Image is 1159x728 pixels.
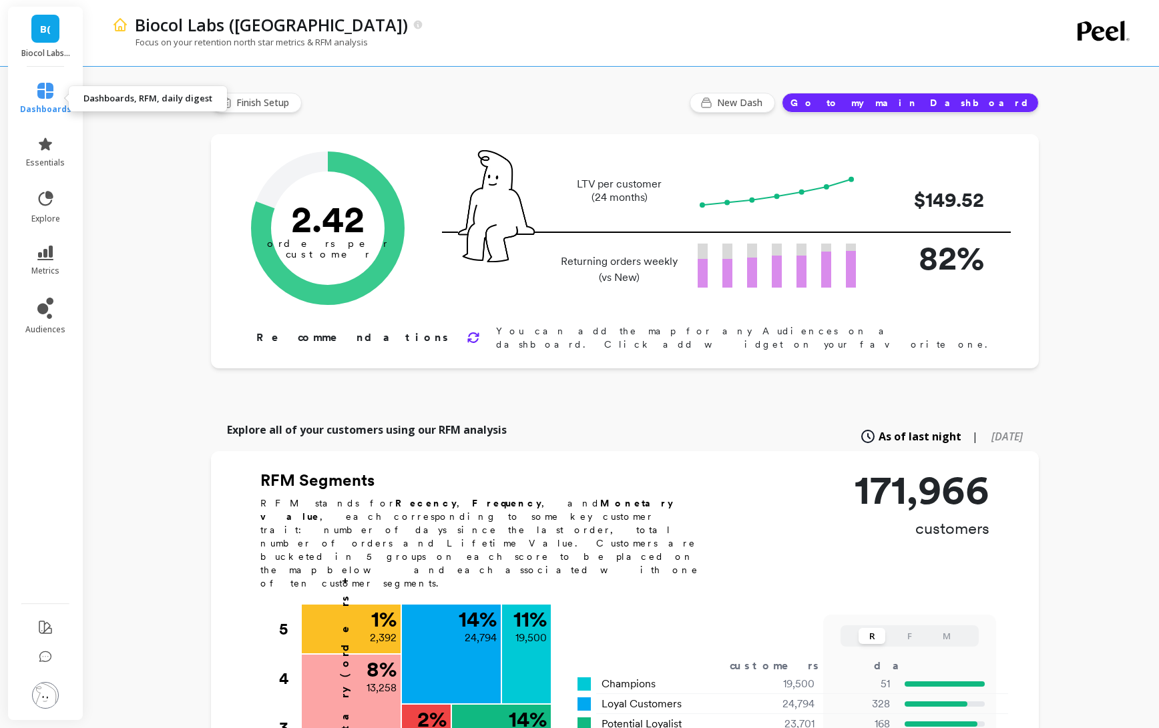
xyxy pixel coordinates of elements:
[267,238,389,250] tspan: orders per
[496,324,996,351] p: You can add the map for any Audiences on a dashboard. Click add widget on your favorite one.
[260,470,714,491] h2: RFM Segments
[31,214,60,224] span: explore
[260,496,714,590] p: RFM stands for , , and , each corresponding to some key customer trait: number of days since the ...
[279,654,300,703] div: 4
[279,605,300,654] div: 5
[730,658,838,674] div: customers
[690,93,775,113] button: New Dash
[256,330,451,346] p: Recommendations
[26,157,65,168] span: essentials
[879,428,961,444] span: As of last night
[736,676,831,692] div: 19,500
[831,696,890,712] p: 328
[602,676,656,692] span: Champions
[21,48,70,59] p: Biocol Labs (US)
[557,177,682,204] p: LTV per customer (24 months)
[602,696,682,712] span: Loyal Customers
[991,429,1023,444] span: [DATE]
[236,96,293,109] span: Finish Setup
[20,104,71,115] span: dashboards
[211,93,302,113] button: Finish Setup
[395,498,457,508] b: Recency
[782,93,1039,113] button: Go to my main Dashboard
[874,658,929,674] div: days
[367,680,397,696] p: 13,258
[112,17,128,33] img: header icon
[515,630,547,646] p: 19,500
[227,422,507,438] p: Explore all of your customers using our RFM analysis
[877,185,984,215] p: $149.52
[877,233,984,283] p: 82%
[717,96,766,109] span: New Dash
[859,628,885,644] button: R
[933,628,960,644] button: M
[972,428,978,444] span: |
[736,696,831,712] div: 24,794
[31,266,59,276] span: metrics
[557,254,682,286] p: Returning orders weekly (vs New)
[855,518,989,539] p: customers
[513,609,547,630] p: 11 %
[465,630,497,646] p: 24,794
[896,628,923,644] button: F
[371,609,397,630] p: 1 %
[472,498,541,508] b: Frequency
[32,682,59,709] img: profile picture
[459,609,497,630] p: 14 %
[135,13,408,36] p: Biocol Labs (US)
[286,248,371,260] tspan: customer
[112,36,368,48] p: Focus on your retention north star metrics & RFM analysis
[855,470,989,510] p: 171,966
[40,21,51,37] span: B(
[831,676,890,692] p: 51
[291,197,365,241] text: 2.42
[367,659,397,680] p: 8 %
[25,324,65,335] span: audiences
[458,150,535,262] img: pal seatted on line
[370,630,397,646] p: 2,392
